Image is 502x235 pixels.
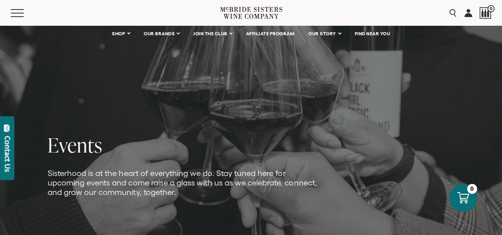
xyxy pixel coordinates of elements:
[48,168,321,197] p: Sisterhood is at the heart of everything we do. Stay tuned here for upcoming events and come rais...
[112,31,125,36] span: SHOP
[144,31,175,36] span: OUR BRANDS
[487,5,494,12] span: 0
[241,26,300,42] a: AFFILIATE PROGRAM
[193,31,227,36] span: JOIN THE CLUB
[138,26,184,42] a: OUR BRANDS
[107,26,135,42] a: SHOP
[467,184,477,194] div: 0
[308,31,336,36] span: OUR STORY
[303,26,346,42] a: OUR STORY
[11,9,39,17] button: Mobile Menu Trigger
[355,31,390,36] span: FIND NEAR YOU
[4,136,12,172] div: Contact Us
[48,131,102,159] span: Events
[246,31,294,36] span: AFFILIATE PROGRAM
[188,26,237,42] a: JOIN THE CLUB
[350,26,396,42] a: FIND NEAR YOU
